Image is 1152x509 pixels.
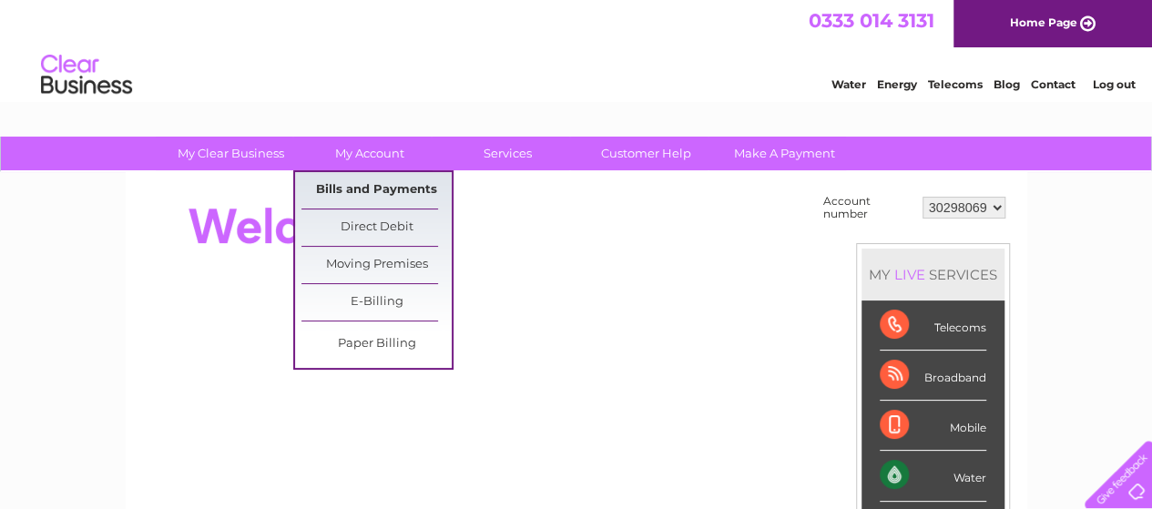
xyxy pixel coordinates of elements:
a: 0333 014 3131 [809,9,934,32]
div: Water [880,451,986,501]
div: Mobile [880,401,986,451]
div: LIVE [891,266,929,283]
div: Telecoms [880,300,986,351]
a: Energy [877,77,917,91]
a: My Account [294,137,444,170]
a: Blog [994,77,1020,91]
a: Log out [1092,77,1135,91]
a: Customer Help [571,137,721,170]
a: Paper Billing [301,326,452,362]
a: E-Billing [301,284,452,321]
a: Moving Premises [301,247,452,283]
div: Broadband [880,351,986,401]
a: Make A Payment [709,137,860,170]
a: Water [831,77,866,91]
td: Account number [819,190,918,225]
a: My Clear Business [156,137,306,170]
a: Contact [1031,77,1076,91]
a: Bills and Payments [301,172,452,209]
a: Direct Debit [301,209,452,246]
div: Clear Business is a trading name of Verastar Limited (registered in [GEOGRAPHIC_DATA] No. 3667643... [147,10,1007,88]
a: Services [433,137,583,170]
div: MY SERVICES [861,249,1004,300]
a: Telecoms [928,77,983,91]
img: logo.png [40,47,133,103]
